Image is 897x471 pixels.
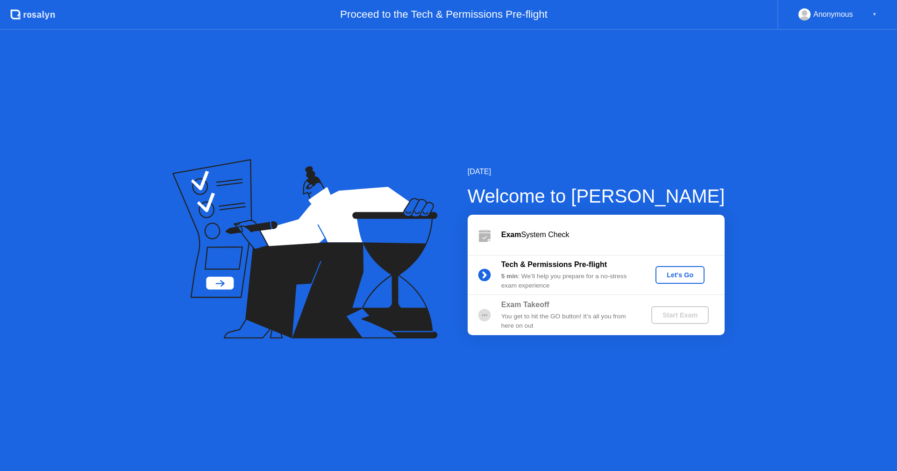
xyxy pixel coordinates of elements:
div: Anonymous [813,8,853,21]
button: Let's Go [655,266,705,284]
div: Let's Go [659,271,701,279]
div: : We’ll help you prepare for a no-stress exam experience [501,272,636,291]
b: Exam [501,231,521,239]
div: ▼ [872,8,877,21]
b: Tech & Permissions Pre-flight [501,260,607,268]
b: Exam Takeoff [501,301,549,309]
div: [DATE] [468,166,725,177]
div: You get to hit the GO button! It’s all you from here on out [501,312,636,331]
button: Start Exam [651,306,709,324]
div: System Check [501,229,725,240]
b: 5 min [501,273,518,280]
div: Start Exam [655,311,705,319]
div: Welcome to [PERSON_NAME] [468,182,725,210]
